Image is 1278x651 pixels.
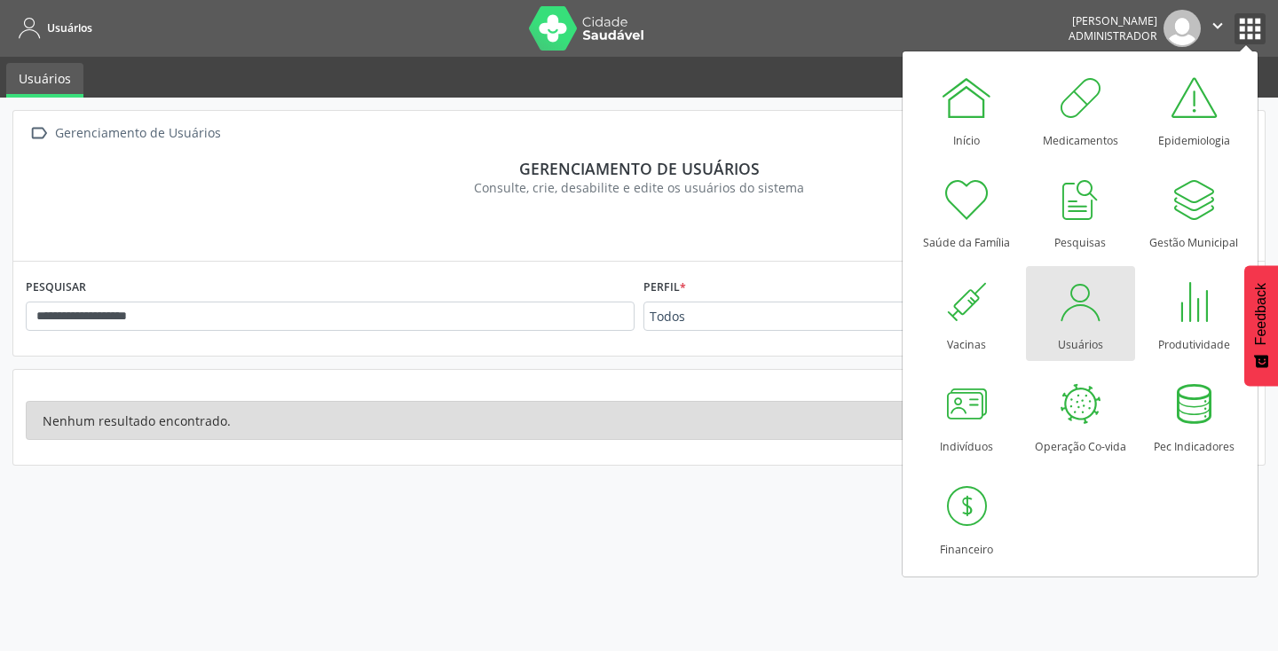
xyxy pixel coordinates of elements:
a:  Gerenciamento de Usuários [26,121,224,146]
div: Gerenciamento de Usuários [51,121,224,146]
a: Operação Co-vida [1026,368,1135,463]
span: Todos [650,308,907,325]
a: Pec Indicadores [1140,368,1249,463]
a: Saúde da Família [912,164,1022,259]
a: Financeiro [912,471,1022,566]
button: apps [1235,13,1266,44]
i:  [26,121,51,146]
a: Gestão Municipal [1140,164,1249,259]
a: Pesquisas [1026,164,1135,259]
img: img [1164,10,1201,47]
a: Vacinas [912,266,1022,361]
div: Gerenciamento de usuários [38,159,1240,178]
a: Usuários [1026,266,1135,361]
span: Feedback [1253,283,1269,345]
a: Usuários [12,13,92,43]
a: Medicamentos [1026,62,1135,157]
a: Indivíduos [912,368,1022,463]
button: Feedback - Mostrar pesquisa [1244,265,1278,386]
i:  [1208,16,1227,35]
a: Produtividade [1140,266,1249,361]
div: Nenhum resultado encontrado. [26,401,1252,440]
div: Consulte, crie, desabilite e edite os usuários do sistema [38,178,1240,197]
button:  [1201,10,1235,47]
label: PESQUISAR [26,274,86,302]
a: Usuários [6,63,83,98]
span: Administrador [1069,28,1157,43]
a: Início [912,62,1022,157]
a: Epidemiologia [1140,62,1249,157]
span: Usuários [47,20,92,35]
label: Perfil [643,274,686,302]
div: [PERSON_NAME] [1069,13,1157,28]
